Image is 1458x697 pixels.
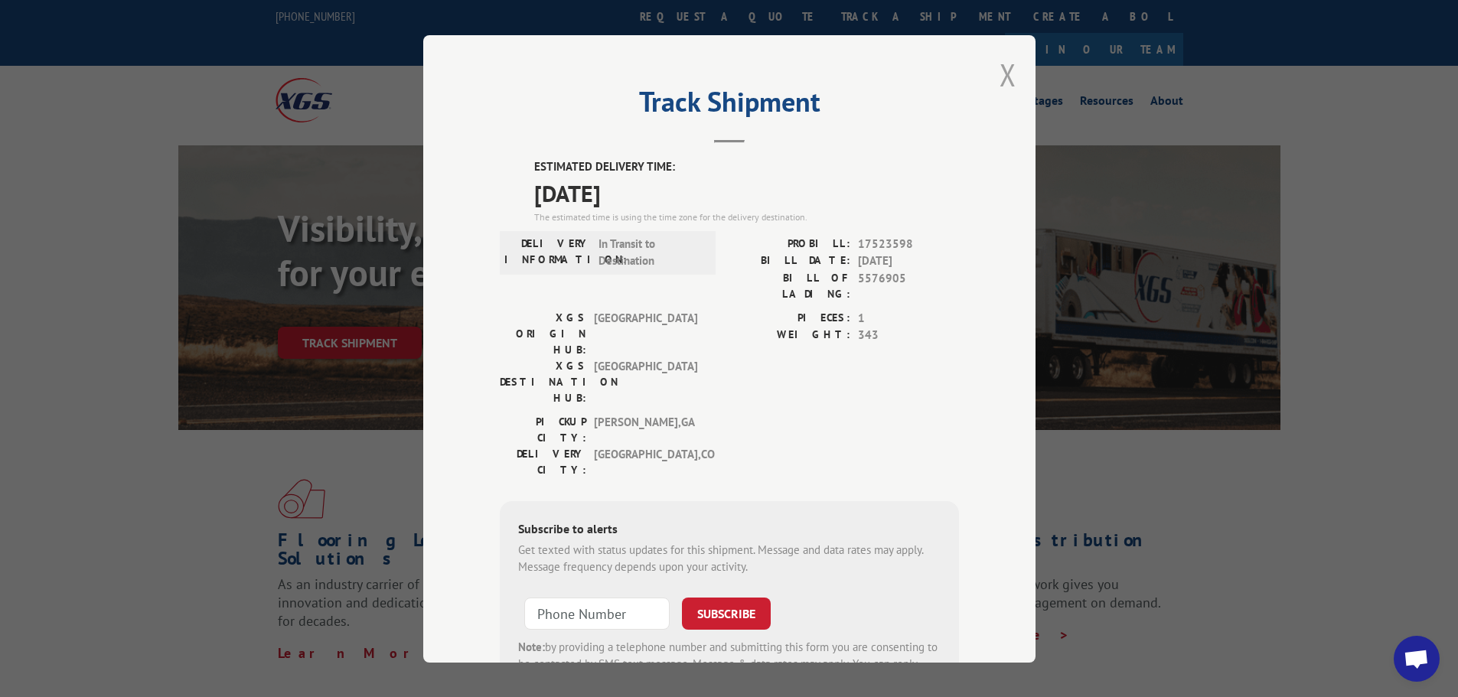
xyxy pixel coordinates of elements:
[594,357,697,405] span: [GEOGRAPHIC_DATA]
[518,519,941,541] div: Subscribe to alerts
[524,597,670,629] input: Phone Number
[858,327,959,344] span: 343
[500,309,586,357] label: XGS ORIGIN HUB:
[729,309,850,327] label: PIECES:
[534,175,959,210] span: [DATE]
[1394,636,1440,682] div: Open chat
[858,235,959,252] span: 17523598
[518,639,545,653] strong: Note:
[858,252,959,270] span: [DATE]
[500,413,586,445] label: PICKUP CITY:
[594,413,697,445] span: [PERSON_NAME] , GA
[594,309,697,357] span: [GEOGRAPHIC_DATA]
[500,445,586,477] label: DELIVERY CITY:
[1000,54,1016,95] button: Close modal
[518,638,941,690] div: by providing a telephone number and submitting this form you are consenting to be contacted by SM...
[534,158,959,176] label: ESTIMATED DELIVERY TIME:
[729,252,850,270] label: BILL DATE:
[534,210,959,223] div: The estimated time is using the time zone for the delivery destination.
[682,597,771,629] button: SUBSCRIBE
[729,235,850,252] label: PROBILL:
[858,269,959,301] span: 5576905
[858,309,959,327] span: 1
[500,91,959,120] h2: Track Shipment
[599,235,702,269] span: In Transit to Destination
[504,235,591,269] label: DELIVERY INFORMATION:
[594,445,697,477] span: [GEOGRAPHIC_DATA] , CO
[729,269,850,301] label: BILL OF LADING:
[729,327,850,344] label: WEIGHT:
[500,357,586,405] label: XGS DESTINATION HUB:
[518,541,941,575] div: Get texted with status updates for this shipment. Message and data rates may apply. Message frequ...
